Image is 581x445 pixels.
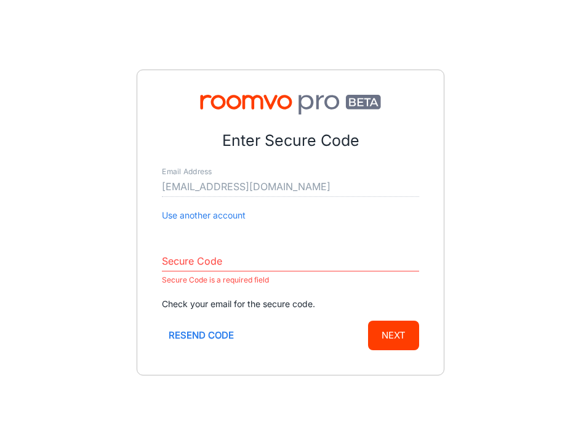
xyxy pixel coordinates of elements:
[162,273,419,287] p: Secure Code is a required field
[162,167,212,177] label: Email Address
[162,177,419,197] input: myname@example.com
[162,252,419,271] input: Enter secure code
[162,129,419,153] p: Enter Secure Code
[162,321,241,350] button: Resend code
[368,321,419,350] button: Next
[162,297,419,311] p: Check your email for the secure code.
[162,209,246,222] button: Use another account
[162,95,419,114] img: Roomvo PRO Beta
